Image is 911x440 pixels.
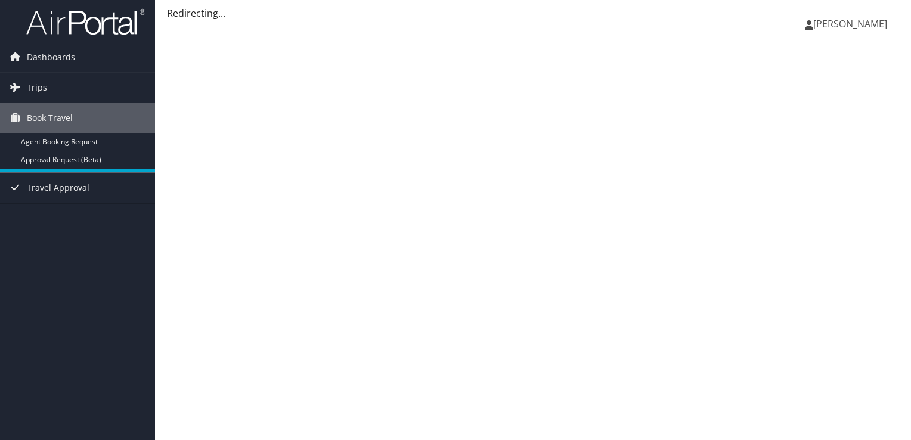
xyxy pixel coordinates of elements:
div: Redirecting... [167,6,899,20]
span: Dashboards [27,42,75,72]
span: Trips [27,73,47,103]
span: Travel Approval [27,173,89,203]
span: [PERSON_NAME] [813,17,887,30]
img: airportal-logo.png [26,8,145,36]
span: Book Travel [27,103,73,133]
a: [PERSON_NAME] [805,6,899,42]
